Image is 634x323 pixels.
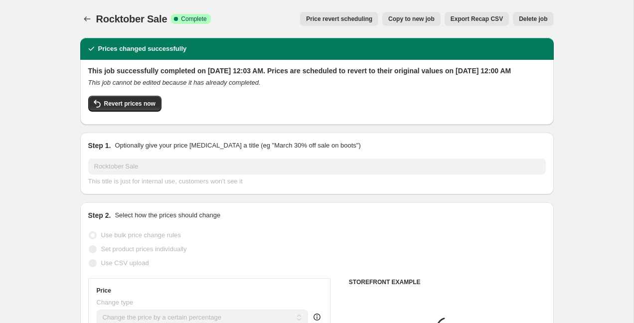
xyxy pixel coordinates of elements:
i: This job cannot be edited because it has already completed. [88,79,261,86]
span: Complete [181,15,206,23]
input: 30% off holiday sale [88,159,546,174]
span: Delete job [519,15,547,23]
h3: Price [97,287,111,295]
button: Copy to new job [382,12,441,26]
span: This title is just for internal use, customers won't see it [88,177,243,185]
span: Export Recap CSV [451,15,503,23]
button: Price revert scheduling [300,12,378,26]
span: Change type [97,299,134,306]
button: Delete job [513,12,553,26]
span: Price revert scheduling [306,15,372,23]
span: Revert prices now [104,100,156,108]
button: Revert prices now [88,96,161,112]
h2: This job successfully completed on [DATE] 12:03 AM. Prices are scheduled to revert to their origi... [88,66,546,76]
p: Optionally give your price [MEDICAL_DATA] a title (eg "March 30% off sale on boots") [115,141,360,151]
h2: Step 1. [88,141,111,151]
span: Use CSV upload [101,259,149,267]
button: Price change jobs [80,12,94,26]
button: Export Recap CSV [445,12,509,26]
p: Select how the prices should change [115,210,220,220]
span: Use bulk price change rules [101,231,181,239]
span: Rocktober Sale [96,13,167,24]
span: Copy to new job [388,15,435,23]
span: Set product prices individually [101,245,187,253]
h2: Step 2. [88,210,111,220]
h6: STOREFRONT EXAMPLE [349,278,546,286]
div: help [312,312,322,322]
h2: Prices changed successfully [98,44,187,54]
